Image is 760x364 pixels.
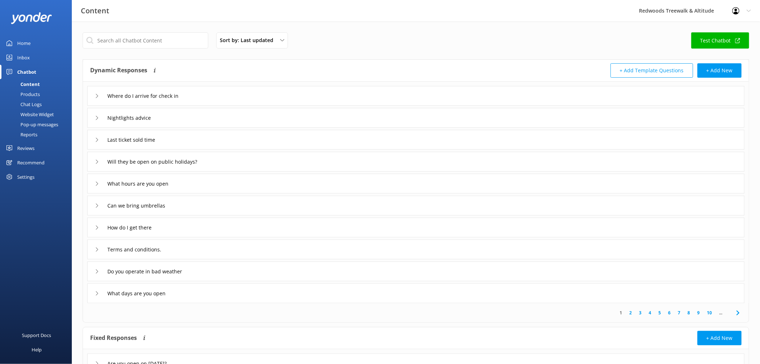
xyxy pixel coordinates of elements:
a: 9 [694,309,704,316]
a: 7 [675,309,684,316]
h4: Fixed Responses [90,331,137,345]
a: 8 [684,309,694,316]
a: Test Chatbot [691,32,749,49]
a: Content [4,79,72,89]
div: Products [4,89,40,99]
h4: Dynamic Responses [90,63,147,78]
a: Products [4,89,72,99]
div: Website Widget [4,109,54,119]
a: 3 [636,309,645,316]
a: Chat Logs [4,99,72,109]
div: Content [4,79,40,89]
div: Reviews [17,141,34,155]
a: 10 [704,309,716,316]
input: Search all Chatbot Content [83,32,208,49]
button: + Add New [698,331,742,345]
div: Inbox [17,50,30,65]
h3: Content [81,5,109,17]
div: Recommend [17,155,45,170]
a: Reports [4,129,72,140]
img: yonder-white-logo.png [11,12,52,24]
div: Home [17,36,31,50]
button: + Add Template Questions [611,63,693,78]
div: Pop-up messages [4,119,58,129]
div: Help [32,342,42,357]
a: Website Widget [4,109,72,119]
a: 1 [616,309,626,316]
a: 4 [645,309,655,316]
a: Pop-up messages [4,119,72,129]
a: 5 [655,309,665,316]
div: Settings [17,170,34,184]
div: Support Docs [22,328,51,342]
span: ... [716,309,726,316]
div: Chat Logs [4,99,42,109]
span: Sort by: Last updated [220,36,278,44]
a: 2 [626,309,636,316]
div: Reports [4,129,37,140]
button: + Add New [698,63,742,78]
a: 6 [665,309,675,316]
div: Chatbot [17,65,36,79]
